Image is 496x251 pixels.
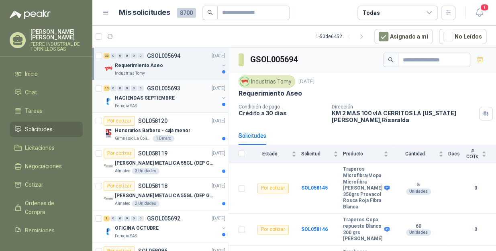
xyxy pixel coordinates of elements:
div: 0 [138,86,144,91]
p: [DATE] [212,117,225,125]
b: 0 [465,226,486,233]
a: Por cotizarSOL058120[DATE] Company LogoHonorarios Barbero - caja menorGimnasio La Colina1 Dinero [92,113,229,145]
div: Todas [363,8,380,17]
p: Almatec [115,200,130,207]
p: FERRE INDUSTRIAL DE TORNILLOS SAS [31,42,83,51]
div: 0 [138,53,144,59]
p: SOL058118 [138,183,167,189]
div: 0 [117,86,123,91]
div: 2 Unidades [132,200,159,207]
p: Gimnasio La Colina [115,135,151,142]
span: Cotizar [25,180,43,189]
span: Remisiones [25,226,55,235]
a: 13 0 0 0 0 0 GSOL005693[DATE] Company LogoHACIENDAS SEPTIEMBREPerugia SAS [104,84,227,109]
div: 0 [131,53,137,59]
p: [DATE] [212,52,225,60]
span: Órdenes de Compra [25,199,75,216]
span: Solicitud [301,151,332,157]
p: OFICINA OCTUBRE [115,224,159,232]
div: 1 Dinero [153,135,174,142]
span: Producto [343,151,382,157]
p: GSOL005693 [147,86,180,91]
span: Estado [250,151,290,157]
div: 25 [104,53,110,59]
b: 0 [465,184,486,192]
div: Por cotizar [104,181,135,191]
th: Docs [448,145,465,163]
p: [DATE] [212,215,225,222]
span: 8700 [177,8,196,18]
img: Logo peakr [10,10,51,19]
span: search [388,57,394,63]
div: 0 [124,53,130,59]
b: Traperos Microfibra/Mopa Microfibra [PERSON_NAME] 350grs Provacol Rosca Roja Fibra Blanca [343,166,382,210]
h1: Mis solicitudes [119,7,170,18]
img: Company Logo [104,96,113,106]
a: 1 0 0 0 0 0 GSOL005692[DATE] Company LogoOFICINA OCTUBREPerugia SAS [104,214,227,239]
img: Company Logo [104,194,113,204]
span: search [207,10,213,15]
p: [DATE] [212,85,225,92]
img: Company Logo [104,129,113,139]
div: Unidades [406,188,431,195]
p: Almatec [115,168,130,174]
span: Negociaciones [25,162,62,171]
p: Dirección [332,104,476,110]
div: 0 [131,86,137,91]
p: HACIENDAS SEPTIEMBRE [115,94,175,102]
p: [PERSON_NAME] METALICA 55GL (DEP GRANALLA) CON TAPA [115,192,215,200]
div: Por cotizar [104,149,135,158]
p: SOL058120 [138,118,167,124]
p: GSOL005692 [147,216,180,221]
p: [PERSON_NAME] METALICA 55GL (DEP GRANALLA) CON TAPA [115,159,215,167]
p: Perugia SAS [115,233,137,239]
span: Inicio [25,69,38,78]
p: Perugia SAS [115,103,137,109]
div: 1 [104,216,110,221]
button: 1 [472,6,486,20]
p: Industrias Tomy [115,70,145,77]
a: Negociaciones [10,159,83,174]
div: 0 [117,216,123,221]
a: Por cotizarSOL058118[DATE] Company Logo[PERSON_NAME] METALICA 55GL (DEP GRANALLA) CON TAPAAlmatec... [92,178,229,210]
span: Chat [25,88,37,97]
div: 3 Unidades [132,168,159,174]
div: Por cotizar [257,225,289,235]
a: Tareas [10,103,83,118]
p: [PERSON_NAME] [PERSON_NAME] [31,29,83,40]
div: 0 [117,53,123,59]
p: Crédito a 30 días [239,110,325,116]
b: 5 [393,182,443,188]
b: SOL058146 [301,227,328,232]
p: SOL058119 [138,151,167,156]
div: Industrias Tomy [239,76,295,88]
div: 0 [124,86,130,91]
span: # COTs [465,148,480,159]
button: No Leídos [439,29,486,44]
div: 0 [138,216,144,221]
img: Company Logo [104,64,113,73]
p: Requerimiento Aseo [115,62,163,69]
h3: GSOL005694 [250,53,299,66]
b: 60 [393,223,443,230]
p: [DATE] [212,182,225,190]
a: Solicitudes [10,122,83,137]
a: Chat [10,85,83,100]
div: 0 [110,86,116,91]
div: 0 [124,216,130,221]
th: Solicitud [301,145,343,163]
p: GSOL005694 [147,53,180,59]
div: 0 [110,216,116,221]
div: 0 [131,216,137,221]
b: Traperos Copa repuesto Blanco 300 grs [PERSON_NAME] [343,217,382,242]
p: Honorarios Barbero - caja menor [115,127,190,135]
a: 25 0 0 0 0 0 GSOL005694[DATE] Company LogoRequerimiento AseoIndustrias Tomy [104,51,227,77]
button: Asignado a mi [374,29,433,44]
img: Company Logo [104,227,113,236]
b: SOL058145 [301,185,328,191]
th: Producto [343,145,393,163]
div: 0 [110,53,116,59]
p: Condición de pago [239,104,325,110]
div: Unidades [406,229,431,236]
a: Órdenes de Compra [10,196,83,220]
